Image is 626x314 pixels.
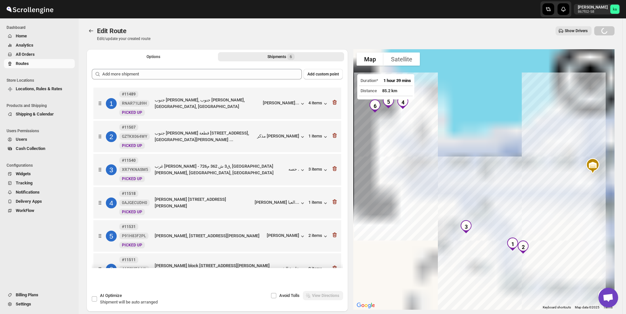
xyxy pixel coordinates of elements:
[4,188,75,197] button: Notifications
[93,154,341,185] div: 3#11540XR7YKNASM5NewPICKED UPغرب [PERSON_NAME] - ق3 ش 362 م726, [GEOGRAPHIC_DATA][PERSON_NAME], [...
[4,31,75,41] button: Home
[93,253,341,285] div: 6#115114A5SMEAJJLNewPICKED UP[PERSON_NAME] block [STREET_ADDRESS][PERSON_NAME] ...عايدة الشمري2 i...
[122,210,142,214] span: PICKED UP
[4,110,75,119] button: Shipping & Calendar
[122,101,147,106] span: RNAR71L89H
[255,200,306,206] button: [PERSON_NAME] العبا...
[106,231,117,241] div: 5
[122,110,142,115] span: PICKED UP
[155,130,254,143] div: جنوب [PERSON_NAME] قطعة [STREET_ADDRESS], [GEOGRAPHIC_DATA][PERSON_NAME] ...
[106,264,117,275] div: 6
[16,199,42,204] span: Delivery Apps
[4,178,75,188] button: Tracking
[543,305,571,310] button: Keyboard shortcuts
[355,301,377,310] a: Open this area in Google Maps (opens a new window)
[16,52,35,57] span: All Orders
[90,52,217,61] button: All Route Options
[503,235,522,253] div: 1
[357,52,383,66] button: Show street map
[122,224,136,229] b: #11531
[565,28,588,33] span: Show Drivers
[155,262,271,276] div: [PERSON_NAME] block [STREET_ADDRESS][PERSON_NAME] ...
[16,208,34,213] span: WorkFlow
[7,163,75,168] span: Configurations
[122,134,147,139] span: GZTKX064WY
[155,163,286,176] div: غرب [PERSON_NAME] - ق3 ش 362 م726, [GEOGRAPHIC_DATA][PERSON_NAME], [GEOGRAPHIC_DATA], [GEOGRAPHIC...
[598,289,611,302] button: Map camera controls
[274,266,306,273] button: عايدة الشمري
[308,200,329,206] div: 1 items
[308,233,329,240] div: 2 items
[4,290,75,300] button: Billing Plans
[574,4,620,14] button: User menu
[4,197,75,206] button: Delivery Apps
[263,100,299,105] div: [PERSON_NAME]...
[308,134,329,140] button: 1 items
[100,293,122,298] span: AI Optimize
[267,53,295,60] div: Shipments
[7,128,75,134] span: Users Permissions
[308,100,329,107] div: 4 items
[307,72,339,77] span: Add custom point
[16,112,54,116] span: Shipping & Calendar
[4,41,75,50] button: Analytics
[7,78,75,83] span: Store Locations
[87,26,96,35] button: Routes
[93,187,341,219] div: 4#115180AJGECUDH0NewPICKED UP[PERSON_NAME] [STREET_ADDRESS][PERSON_NAME][PERSON_NAME] العبا...1 i...
[7,25,75,30] span: Dashboard
[16,292,38,297] span: Billing Plans
[16,137,27,142] span: Users
[122,233,146,239] span: P91H83F2PL
[383,52,420,66] button: Show satellite imagery
[122,92,136,96] b: #11489
[93,220,341,252] div: 5#11531P91H83F2PLNewPICKED UP[PERSON_NAME], [STREET_ADDRESS][PERSON_NAME][PERSON_NAME]2 items
[556,26,592,35] button: Show Drivers
[106,198,117,208] div: 4
[106,131,117,142] div: 2
[16,33,27,38] span: Home
[308,167,329,173] button: 3 items
[308,266,329,273] button: 2 items
[288,167,306,173] button: حصه .
[514,238,532,256] div: 2
[106,98,117,109] div: 1
[255,200,299,205] div: [PERSON_NAME] العبا...
[382,88,397,93] span: 85.2 km
[122,143,142,148] span: PICKED UP
[578,10,608,14] p: 867f02-58
[16,86,62,91] span: Locations, Rules & Rates
[16,171,31,176] span: Widgets
[361,78,378,83] span: Duration*
[155,196,252,209] div: [PERSON_NAME] [STREET_ADDRESS][PERSON_NAME]
[5,1,54,17] img: ScrollEngine
[383,78,411,83] span: 1 hour 39 mins
[16,61,29,66] span: Routes
[303,69,343,79] button: Add custom point
[122,200,147,205] span: 0AJGECUDH0
[122,177,142,181] span: PICKED UP
[4,135,75,144] button: Users
[93,88,341,119] div: 1#11489RNAR71L89HNewPICKED UPجنوب [PERSON_NAME], جنوب [PERSON_NAME], [GEOGRAPHIC_DATA], [GEOGRAPH...
[361,88,377,93] span: Distance
[87,64,348,271] div: Selected Shipments
[267,233,306,240] button: [PERSON_NAME]
[263,100,306,107] button: [PERSON_NAME]...
[122,258,136,262] b: #11511
[106,164,117,175] div: 3
[218,52,344,61] button: Selected Shipments
[16,190,40,195] span: Notifications
[379,93,398,111] div: 5
[100,300,158,304] span: Shipment will be auto arranged
[366,97,384,115] div: 6
[97,36,150,41] p: Edit/update your created route
[257,134,306,140] button: مذكر [PERSON_NAME]
[4,300,75,309] button: Settings
[457,218,475,236] div: 3
[4,50,75,59] button: All Orders
[122,158,136,163] b: #11540
[610,5,619,14] span: khaled alrashidi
